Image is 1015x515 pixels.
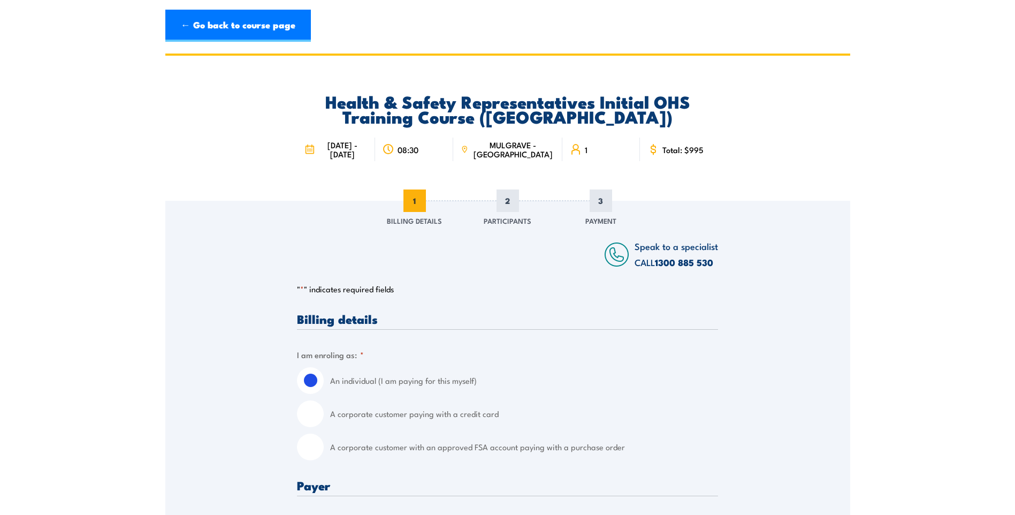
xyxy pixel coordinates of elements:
span: Speak to a specialist CALL [635,239,718,269]
span: Participants [484,215,531,226]
a: 1300 885 530 [655,255,713,269]
span: Total: $995 [662,145,704,154]
h3: Payer [297,479,718,491]
span: MULGRAVE - [GEOGRAPHIC_DATA] [471,140,555,158]
span: 3 [590,190,612,212]
label: A corporate customer with an approved FSA account paying with a purchase order [330,434,718,460]
label: An individual (I am paying for this myself) [330,367,718,394]
span: [DATE] - [DATE] [318,140,368,158]
p: " " indicates required fields [297,284,718,294]
span: 1 [403,190,426,212]
legend: I am enroling as: [297,349,364,361]
h2: Health & Safety Representatives Initial OHS Training Course ([GEOGRAPHIC_DATA]) [297,94,718,124]
label: A corporate customer paying with a credit card [330,400,718,427]
span: 08:30 [398,145,418,154]
h3: Billing details [297,313,718,325]
span: Payment [585,215,616,226]
span: Billing Details [387,215,442,226]
span: 1 [585,145,587,154]
span: 2 [497,190,519,212]
a: ← Go back to course page [165,10,311,42]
